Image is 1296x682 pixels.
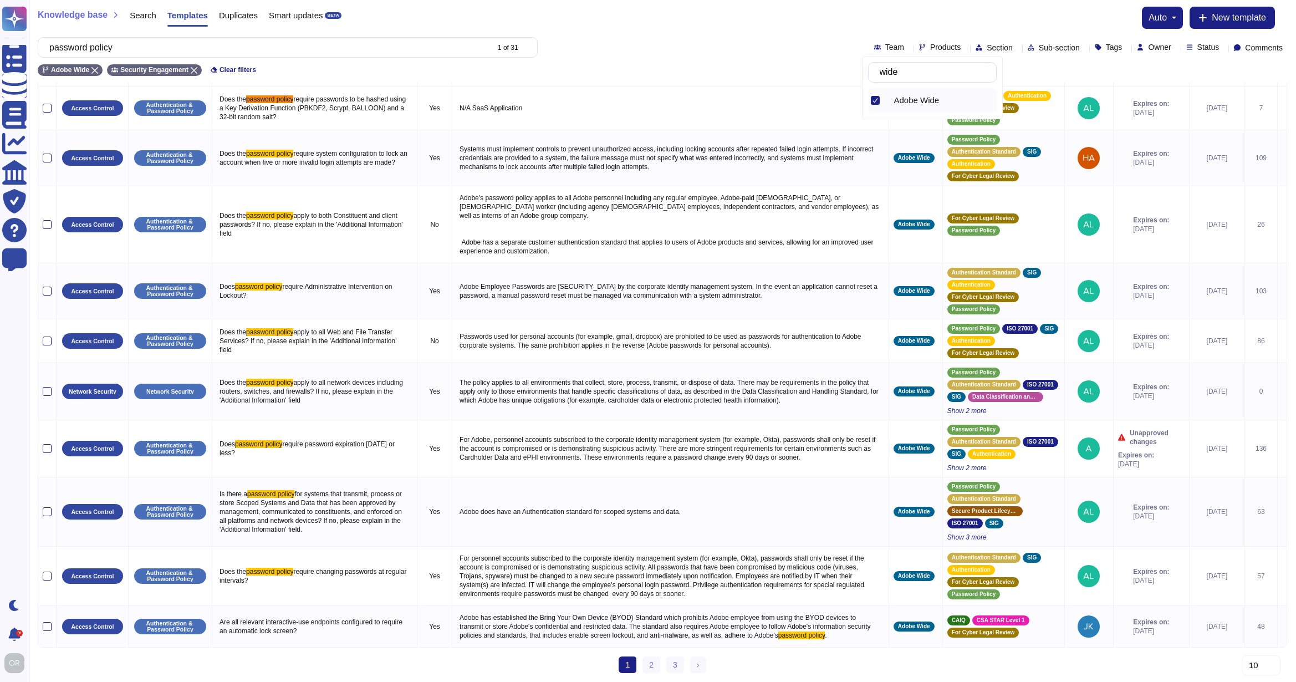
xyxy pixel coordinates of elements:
p: For personnel accounts subscribed to the corporate identity management system (for example, Okta)... [457,551,884,601]
span: Expires on: [1133,149,1169,158]
span: SIG [1044,326,1054,332]
span: require passwords to be hashed using a Key Derivation Function (PBKDF2, Scrypt, BALLOON) and a 32... [220,95,408,121]
p: Yes [422,387,447,396]
p: Yes [422,154,447,162]
span: auto [1149,13,1167,22]
span: ISO 27001 [1007,326,1033,332]
span: Password Policy [952,592,996,597]
span: Is there a [220,490,247,498]
span: Password Policy [952,307,996,312]
img: user [1078,147,1100,169]
span: CSA STAR Level 1 [977,618,1025,623]
span: SIG [1027,555,1037,561]
p: Are all relevant interactive-use endpoints configured to require an automatic lock screen? [217,615,412,638]
span: for systems that transmit, process or store Scoped Systems and Data that has been approved by man... [220,490,404,533]
div: [DATE] [1194,387,1240,396]
span: Authentication [952,282,991,288]
span: . [825,632,826,639]
span: Does [220,440,235,448]
span: Show 3 more [947,533,1060,542]
span: SIG [1027,149,1037,155]
span: password policy [246,150,293,157]
span: Expires on: [1133,332,1169,341]
span: password policy [235,283,282,291]
span: [DATE] [1133,291,1169,300]
span: password policy [246,212,293,220]
p: The policy applies to all environments that collect, store, process, transmit, or dispose of data... [457,375,884,408]
span: Data Classification and Handling Standard [972,394,1039,400]
span: Status [1197,43,1220,51]
div: 9+ [16,630,23,637]
p: Authentication & Password Policy [138,285,202,297]
span: › [697,660,700,669]
p: N/A SaaS Application [457,101,884,115]
span: Products [930,43,961,51]
span: [DATE] [1133,158,1169,167]
span: Security Engagement [120,67,188,73]
p: Network Security [146,389,194,395]
span: Adobe Wide [898,389,930,394]
p: Authentication & Password Policy [138,102,202,114]
p: No [422,337,447,345]
span: Authentication [972,451,1011,457]
span: password policy [778,632,825,639]
p: Access Control [71,573,114,579]
button: New template [1190,7,1275,29]
span: For Cyber Legal Review [952,579,1014,585]
span: SIG [989,521,999,526]
span: 1 [619,656,636,673]
span: [DATE] [1133,225,1169,233]
span: Authentication Standard [952,496,1016,502]
span: For Cyber Legal Review [952,216,1014,221]
span: Expires on: [1118,451,1154,460]
div: 86 [1249,337,1273,345]
button: user [2,651,32,675]
p: Yes [422,444,447,453]
span: Does the [220,379,246,386]
span: password policy [247,490,294,498]
span: Adobe has established the Bring Your Own Device (BYOD) Standard which prohibits Adobe employee fr... [460,614,872,639]
div: [DATE] [1194,154,1240,162]
span: Duplicates [219,11,258,19]
span: SIG [952,451,961,457]
span: Password Policy [952,370,996,375]
img: user [1078,501,1100,523]
span: ISO 27001 [952,521,978,526]
div: [DATE] [1194,287,1240,296]
span: password policy [246,328,293,336]
span: apply to all Web and File Transfer Services? If no, please explain in the 'Additional Information... [220,328,399,354]
span: Expires on: [1133,216,1169,225]
span: Authentication Standard [952,439,1016,445]
input: Search by keywords [874,63,996,82]
span: Expires on: [1133,99,1169,108]
span: [DATE] [1133,627,1169,635]
p: Authentication & Password Policy [138,620,202,632]
span: Authentication [952,567,991,573]
span: Does the [220,150,246,157]
div: 109 [1249,154,1273,162]
span: Adobe Wide [898,509,930,515]
span: [DATE] [1133,391,1169,400]
p: Yes [422,622,447,631]
div: [DATE] [1194,444,1240,453]
p: Passwords used for personal accounts (for example, gmail, dropbox) are prohibited to be used as p... [457,329,884,353]
span: For Cyber Legal Review [952,294,1014,300]
span: Does [220,283,235,291]
div: 136 [1249,444,1273,453]
div: Adobe Wide [894,95,992,105]
span: Clear filters [220,67,256,73]
p: Yes [422,572,447,581]
p: Authentication & Password Policy [138,152,202,164]
span: password policy [246,568,293,576]
p: No [422,220,447,229]
input: Search by keywords [44,38,488,57]
span: For Cyber Legal Review [952,630,1014,635]
img: user [1078,97,1100,119]
span: Authentication Standard [952,270,1016,276]
span: [DATE] [1133,341,1169,350]
span: Expires on: [1133,503,1169,512]
p: Access Control [71,222,114,228]
span: SIG [1027,270,1037,276]
div: 103 [1249,287,1273,296]
div: [DATE] [1194,572,1240,581]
